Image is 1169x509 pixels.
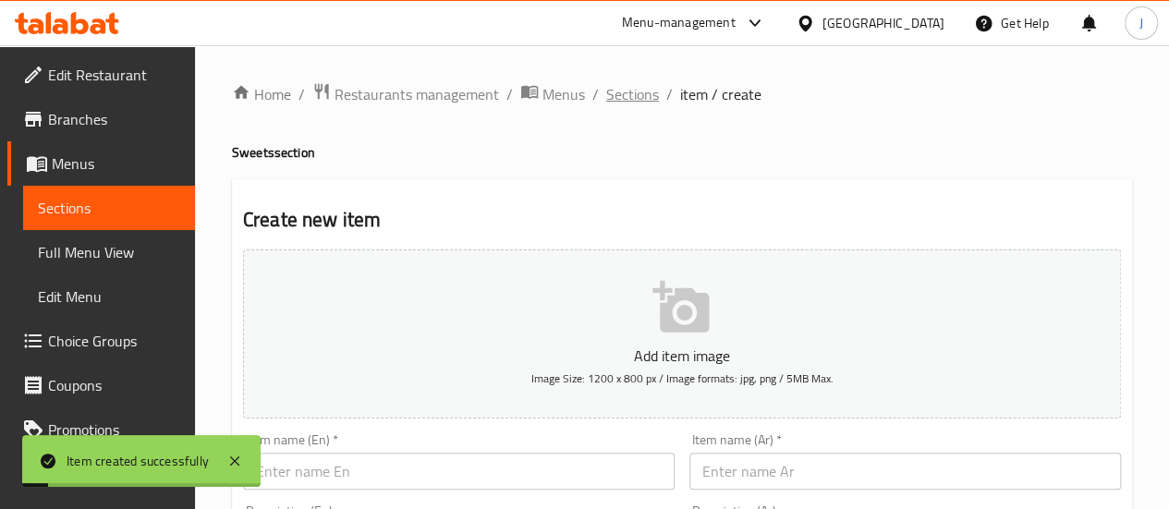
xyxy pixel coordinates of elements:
[335,83,499,105] span: Restaurants management
[243,206,1121,234] h2: Create new item
[48,330,180,352] span: Choice Groups
[23,274,195,319] a: Edit Menu
[48,418,180,441] span: Promotions
[7,319,195,363] a: Choice Groups
[243,249,1121,418] button: Add item imageImage Size: 1200 x 800 px / Image formats: jpg, png / 5MB Max.
[506,83,513,105] li: /
[38,285,180,308] span: Edit Menu
[232,143,1132,162] h4: Sweets section
[7,97,195,141] a: Branches
[23,230,195,274] a: Full Menu View
[7,407,195,452] a: Promotions
[232,83,291,105] a: Home
[312,82,499,106] a: Restaurants management
[298,83,305,105] li: /
[689,453,1121,490] input: Enter name Ar
[232,82,1132,106] nav: breadcrumb
[272,345,1092,367] p: Add item image
[67,451,209,471] div: Item created successfully
[52,152,180,175] span: Menus
[38,197,180,219] span: Sections
[38,241,180,263] span: Full Menu View
[1139,13,1143,33] span: J
[7,452,195,496] a: Menu disclaimer
[23,186,195,230] a: Sections
[520,82,585,106] a: Menus
[48,374,180,396] span: Coupons
[48,64,180,86] span: Edit Restaurant
[542,83,585,105] span: Menus
[592,83,599,105] li: /
[530,368,833,389] span: Image Size: 1200 x 800 px / Image formats: jpg, png / 5MB Max.
[622,12,736,34] div: Menu-management
[7,141,195,186] a: Menus
[822,13,944,33] div: [GEOGRAPHIC_DATA]
[680,83,761,105] span: item / create
[243,453,675,490] input: Enter name En
[7,363,195,407] a: Coupons
[48,108,180,130] span: Branches
[606,83,659,105] a: Sections
[666,83,673,105] li: /
[7,53,195,97] a: Edit Restaurant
